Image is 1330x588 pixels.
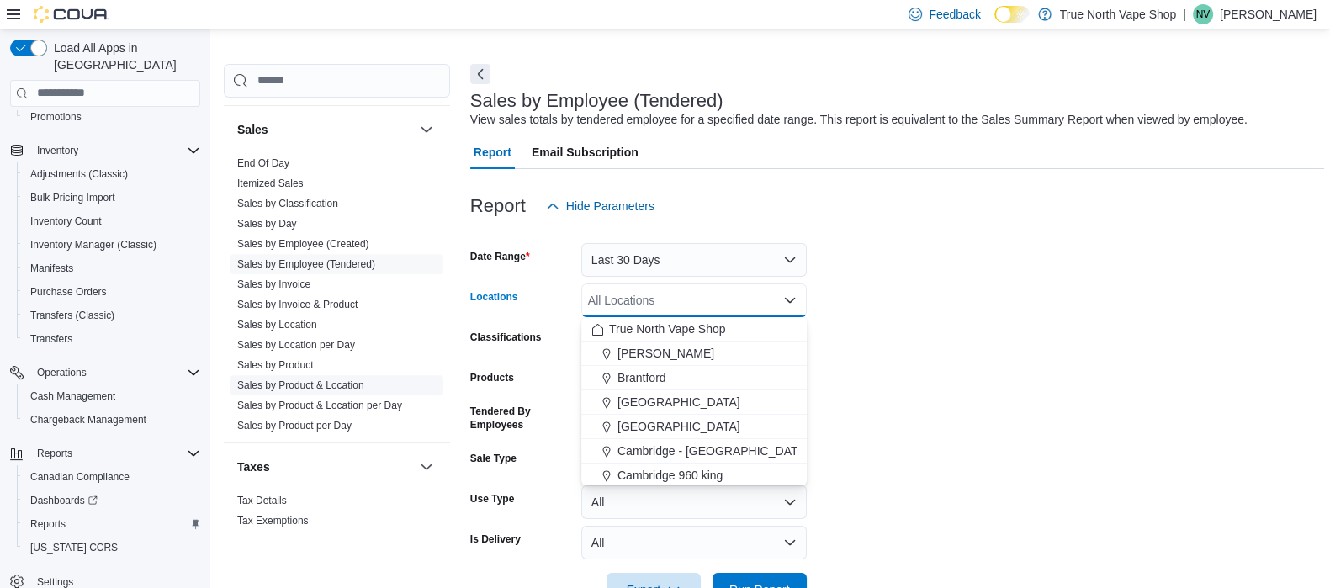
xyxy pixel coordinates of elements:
span: Transfers [30,332,72,346]
span: Reports [37,447,72,460]
span: Washington CCRS [24,538,200,558]
span: Load All Apps in [GEOGRAPHIC_DATA] [47,40,200,73]
a: Cash Management [24,386,122,406]
span: Inventory Manager (Classic) [24,235,200,255]
button: [PERSON_NAME] [581,342,807,366]
a: Sales by Product & Location [237,379,364,391]
a: Sales by Classification [237,198,338,209]
a: Tax Details [237,495,287,506]
a: Purchase Orders [24,282,114,302]
button: Cash Management [17,384,207,408]
button: Sales [237,121,413,138]
button: Operations [30,363,93,383]
button: Adjustments (Classic) [17,162,207,186]
span: Hide Parameters [566,198,654,215]
button: Inventory [30,140,85,161]
span: Inventory Count [24,211,200,231]
button: Last 30 Days [581,243,807,277]
span: True North Vape Shop [609,320,726,337]
span: Brantford [617,369,666,386]
a: Inventory Count [24,211,109,231]
button: True North Vape Shop [581,317,807,342]
p: | [1183,4,1186,24]
span: Sales by Location [237,318,317,331]
span: Sales by Employee (Created) [237,237,369,251]
button: [US_STATE] CCRS [17,536,207,559]
label: Locations [470,290,518,304]
button: Purchase Orders [17,280,207,304]
span: Cambridge 960 king [617,467,723,484]
span: Sales by Product per Day [237,419,352,432]
span: Sales by Product [237,358,314,372]
button: Next [470,64,490,84]
button: Inventory [3,139,207,162]
a: Adjustments (Classic) [24,164,135,184]
span: Sales by Classification [237,197,338,210]
span: Manifests [30,262,73,275]
a: Bulk Pricing Import [24,188,122,208]
span: Manifests [24,258,200,278]
span: Sales by Product & Location [237,379,364,392]
a: Inventory Manager (Classic) [24,235,163,255]
span: Adjustments (Classic) [30,167,128,181]
span: Purchase Orders [24,282,200,302]
span: Chargeback Management [24,410,200,430]
span: Sales by Product & Location per Day [237,399,402,412]
button: Hide Parameters [539,189,661,223]
button: Canadian Compliance [17,465,207,489]
button: Operations [3,361,207,384]
span: Inventory [37,144,78,157]
button: Promotions [17,105,207,129]
a: Sales by Product per Day [237,420,352,432]
span: Sales by Employee (Tendered) [237,257,375,271]
button: Reports [17,512,207,536]
span: NV [1196,4,1211,24]
input: Dark Mode [994,6,1030,24]
div: Taxes [224,490,450,538]
a: Promotions [24,107,88,127]
button: [GEOGRAPHIC_DATA] [581,390,807,415]
a: Sales by Invoice [237,278,310,290]
p: [PERSON_NAME] [1220,4,1317,24]
h3: Sales [237,121,268,138]
span: Inventory Count [30,215,102,228]
span: Promotions [30,110,82,124]
span: Reports [24,514,200,534]
span: Dashboards [24,490,200,511]
button: Taxes [416,457,437,477]
button: Brantford [581,366,807,390]
button: Manifests [17,257,207,280]
button: Close list of options [783,294,797,307]
button: Bulk Pricing Import [17,186,207,209]
a: Canadian Compliance [24,467,136,487]
p: True North Vape Shop [1060,4,1177,24]
a: Transfers [24,329,79,349]
span: Transfers (Classic) [24,305,200,326]
span: Feedback [929,6,980,23]
span: Promotions [24,107,200,127]
h3: Taxes [237,458,270,475]
h3: Sales by Employee (Tendered) [470,91,723,111]
span: Cambridge - [GEOGRAPHIC_DATA]. [617,442,812,459]
a: Sales by Employee (Tendered) [237,258,375,270]
span: Cash Management [24,386,200,406]
label: Is Delivery [470,532,521,546]
label: Products [470,371,514,384]
span: Tax Exemptions [237,514,309,527]
span: Report [474,135,511,169]
a: Sales by Location [237,319,317,331]
span: Canadian Compliance [30,470,130,484]
button: [GEOGRAPHIC_DATA] [581,415,807,439]
a: Sales by Product [237,359,314,371]
span: Sales by Invoice & Product [237,298,358,311]
span: [PERSON_NAME] [617,345,714,362]
a: Transfers (Classic) [24,305,121,326]
a: Reports [24,514,72,534]
span: Email Subscription [532,135,639,169]
a: Sales by Invoice & Product [237,299,358,310]
button: All [581,526,807,559]
span: Sales by Invoice [237,278,310,291]
img: Cova [34,6,109,23]
label: Tendered By Employees [470,405,575,432]
a: Manifests [24,258,80,278]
